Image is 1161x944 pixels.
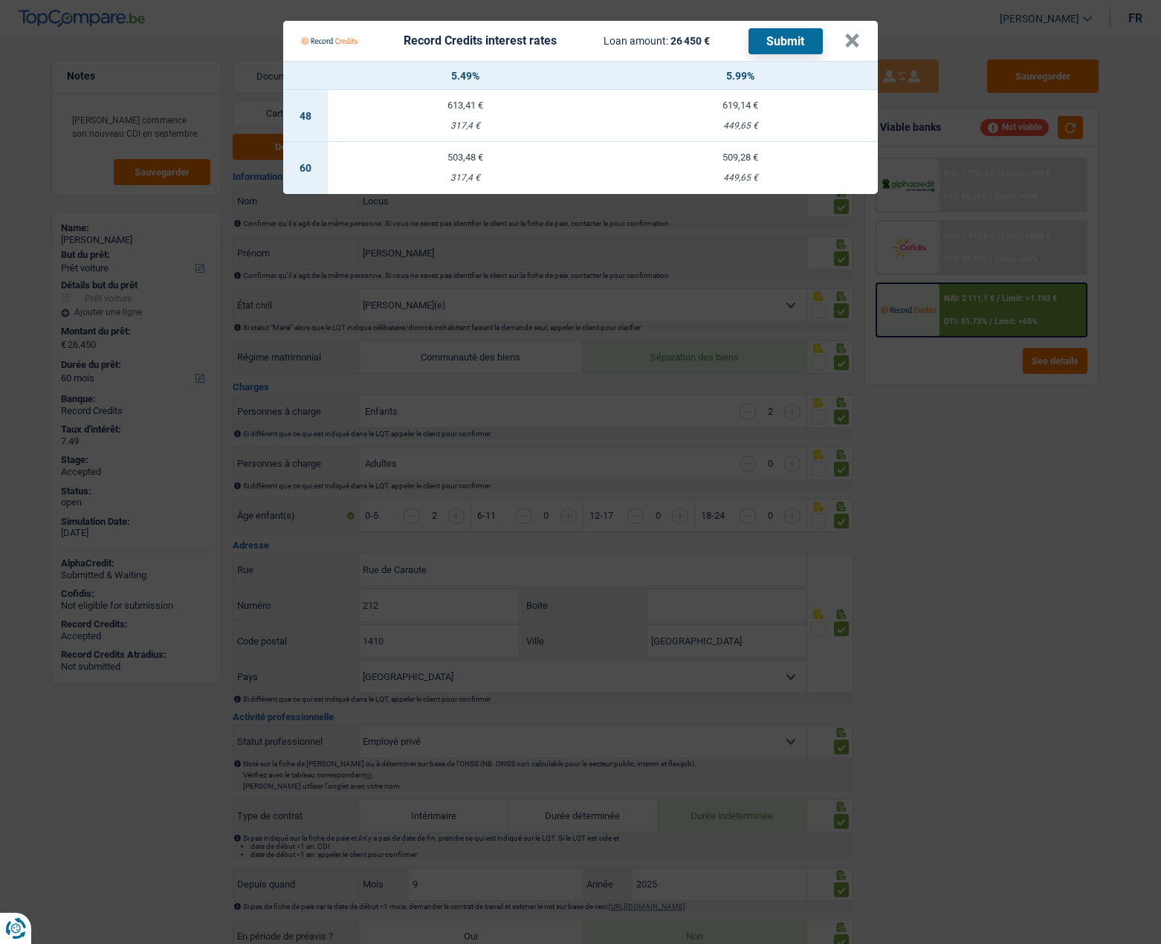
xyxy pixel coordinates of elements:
[603,100,878,110] div: 619,14 €
[603,173,878,183] div: 449,65 €
[603,62,878,90] th: 5.99%
[328,121,603,131] div: 317,4 €
[328,173,603,183] div: 317,4 €
[404,35,557,47] div: Record Credits interest rates
[301,27,358,55] img: Record Credits
[328,100,603,110] div: 613,41 €
[748,28,823,54] button: Submit
[328,62,603,90] th: 5.49%
[603,152,878,162] div: 509,28 €
[603,121,878,131] div: 449,65 €
[670,35,710,47] span: 26 450 €
[283,90,328,142] td: 48
[604,35,668,47] span: Loan amount:
[328,152,603,162] div: 503,48 €
[283,142,328,194] td: 60
[844,33,860,48] button: ×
